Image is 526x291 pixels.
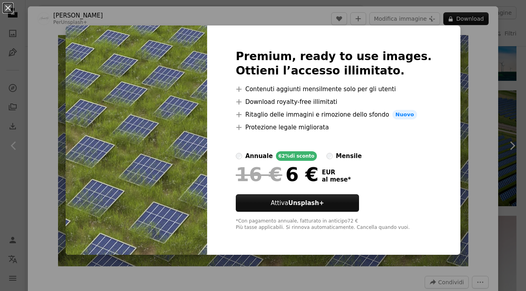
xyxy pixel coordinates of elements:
[236,218,432,231] div: *Con pagamento annuale, fatturato in anticipo 72 € Più tasse applicabili. Si rinnova automaticame...
[236,97,432,107] li: Download royalty-free illimitati
[245,151,273,161] div: annuale
[236,153,242,159] input: annuale62%di sconto
[326,153,333,159] input: mensile
[236,164,282,185] span: 16 €
[236,110,432,119] li: Ritaglio delle immagini e rimozione dello sfondo
[236,164,318,185] div: 6 €
[322,169,351,176] span: EUR
[322,176,351,183] span: al mese *
[392,110,417,119] span: Nuovo
[236,84,432,94] li: Contenuti aggiunti mensilmente solo per gli utenti
[236,49,432,78] h2: Premium, ready to use images. Ottieni l’accesso illimitato.
[236,194,359,212] button: AttivaUnsplash+
[236,123,432,132] li: Protezione legale migliorata
[276,151,317,161] div: 62% di sconto
[288,199,324,207] strong: Unsplash+
[66,25,207,255] img: premium_photo-1680085843342-76c1fae92552
[336,151,362,161] div: mensile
